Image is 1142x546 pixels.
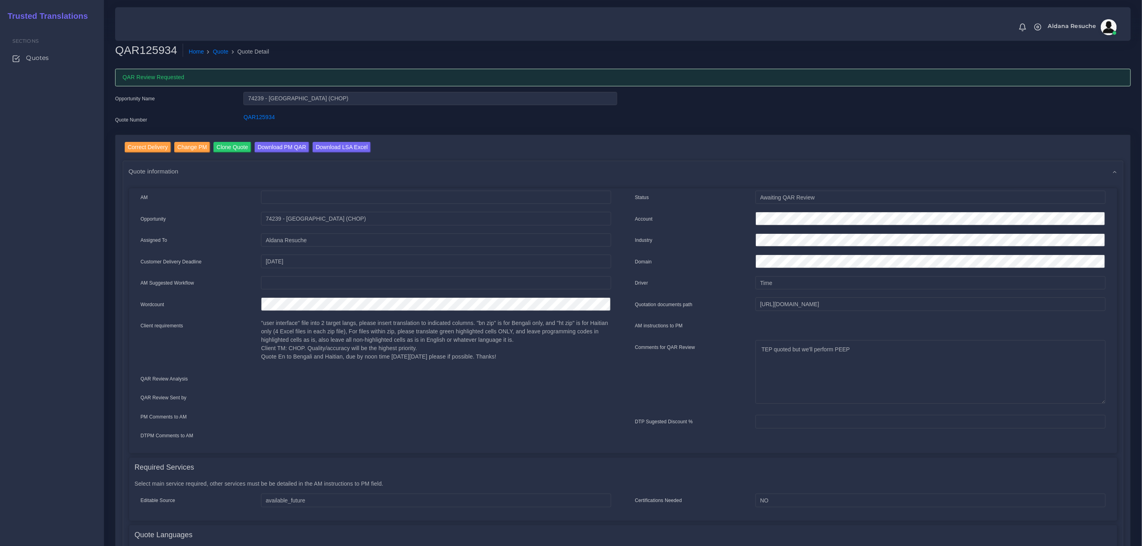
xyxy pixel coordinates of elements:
input: Download PM QAR [255,142,309,153]
label: Status [635,194,649,201]
label: Domain [635,258,652,265]
a: Home [189,48,204,56]
a: Aldana Resucheavatar [1044,19,1120,35]
label: Account [635,215,653,223]
label: Client requirements [141,322,183,329]
label: Assigned To [141,237,167,244]
img: avatar [1101,19,1117,35]
span: Sections [12,38,39,44]
input: Correct Delivery [125,142,171,153]
label: Customer Delivery Deadline [141,258,202,265]
h2: Trusted Translations [2,11,88,21]
label: Editable Source [141,497,175,504]
div: QAR Review Requested [115,69,1131,86]
h2: QAR125934 [115,44,183,57]
label: Wordcount [141,301,164,308]
label: Certifications Needed [635,497,682,504]
label: QAR Review Sent by [141,394,187,401]
label: DTPM Comments to AM [141,432,193,439]
li: Quote Detail [229,48,269,56]
h4: Required Services [135,463,194,472]
label: AM instructions to PM [635,322,683,329]
input: Download LSA Excel [313,142,371,153]
label: Industry [635,237,653,244]
label: QAR Review Analysis [141,375,188,383]
input: Clone Quote [213,142,251,153]
a: Quote [213,48,229,56]
label: AM Suggested Workflow [141,279,194,287]
span: Quotes [26,54,49,62]
h4: Quote Languages [135,531,193,540]
p: Select main service required, other services must be be detailed in the AM instructions to PM field. [135,480,1112,488]
label: DTP Sugested Discount % [635,418,693,425]
a: Trusted Translations [2,10,88,23]
label: Driver [635,279,648,287]
a: Quotes [6,50,98,66]
label: Comments for QAR Review [635,344,695,351]
label: Opportunity [141,215,166,223]
input: pm [261,233,611,247]
a: QAR125934 [243,114,275,120]
label: Opportunity Name [115,95,155,102]
span: Quote information [129,167,179,176]
input: Change PM [174,142,210,153]
textarea: TEP quoted but we'll perform PEEP [755,340,1105,404]
span: Aldana Resuche [1048,23,1096,29]
label: AM [141,194,148,201]
p: "user interface" file into 2 target langs, please insert translation to indicated columns. "bn zi... [261,319,611,361]
label: Quotation documents path [635,301,693,308]
label: PM Comments to AM [141,413,187,420]
div: Quote information [123,161,1123,181]
label: Quote Number [115,116,147,124]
